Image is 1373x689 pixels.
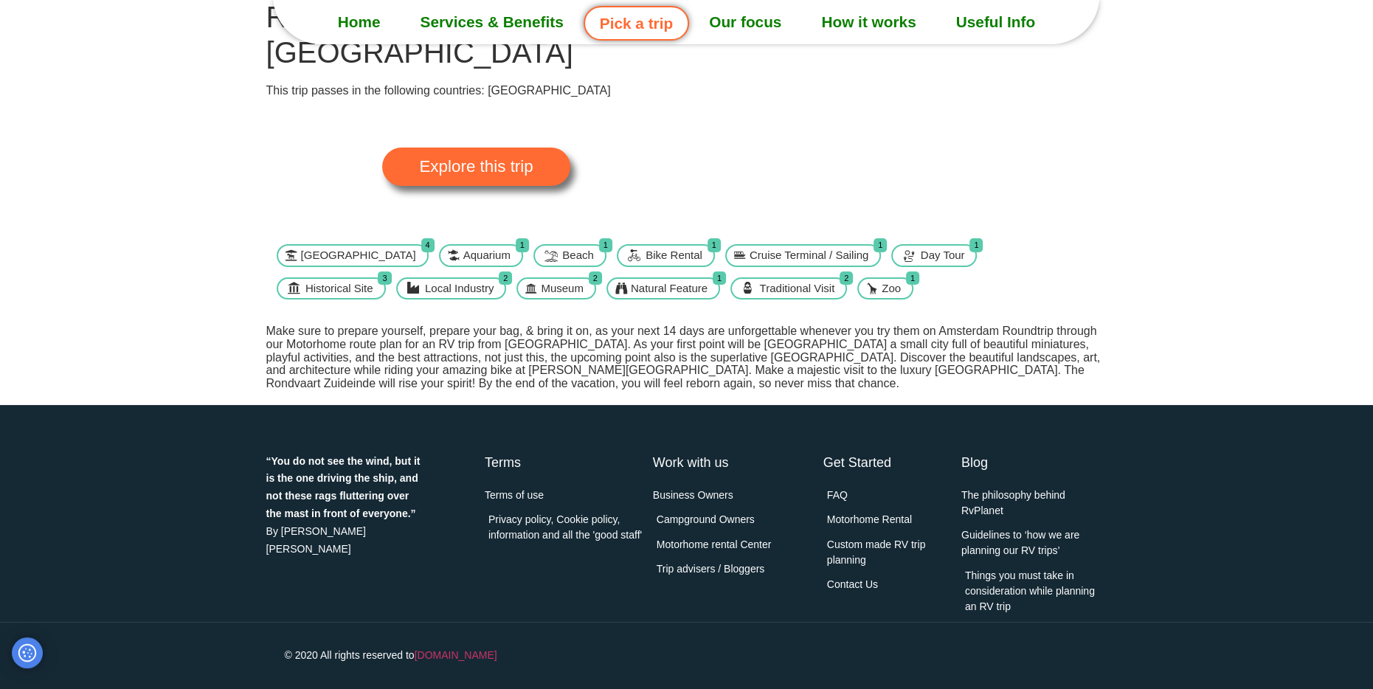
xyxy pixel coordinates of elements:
[917,247,969,264] span: Day Tour
[823,512,961,527] a: Motorhome Rental
[599,238,612,252] span: 1
[460,247,514,264] span: Aquarium
[840,271,853,285] span: 2
[653,453,823,473] h4: Work with us
[755,280,838,297] span: Traditional Visit
[906,271,919,285] span: 1
[266,453,426,558] div: By [PERSON_NAME] [PERSON_NAME]
[266,84,611,97] span: This trip passes in the following countries: [GEOGRAPHIC_DATA]
[653,537,772,553] span: Motorhome rental Center
[653,512,755,527] span: Campground Owners
[653,488,733,503] span: Business Owners
[537,280,587,297] span: Museum
[823,488,848,503] span: FAQ
[378,271,391,285] span: 3
[653,537,823,553] a: Motorhome rental Center
[961,488,1107,519] a: The philosophy behind RvPlanet
[266,325,1101,389] span: Make sure to prepare yourself, prepare your bag, & bring it on, as your next 14 days are unforget...
[558,247,598,264] span: Beach
[382,148,570,186] a: Explore this trip
[419,159,533,175] span: Explore this trip
[653,488,823,503] a: Business Owners
[936,4,1055,41] a: Useful Info
[266,455,421,519] strong: “You do not see the wind, but it is the one driving the ship, and not these rags fluttering over ...
[823,577,878,592] span: Contact Us
[746,247,872,264] span: Cruise Terminal / Sailing
[285,648,679,663] p: © 2020 All rights reserved to
[589,271,602,285] span: 2
[801,4,935,41] a: How it works
[400,4,583,41] a: Services & Benefits
[823,453,961,473] h4: Get Started
[302,280,377,297] span: Historical Site
[653,561,765,577] span: Trip advisers / Bloggers
[689,4,801,41] a: Our focus
[12,637,43,668] button: Privacy and cookie settings
[653,561,823,577] a: Trip advisers / Bloggers
[485,512,653,543] a: Privacy policy, Cookie policy, information and all the 'good staff'
[969,238,983,252] span: 1
[584,6,689,41] a: Pick a trip
[273,4,1099,41] nav: Menu
[297,247,420,264] span: [GEOGRAPHIC_DATA]
[642,247,706,264] span: Bike Rental
[823,512,912,527] span: Motorhome Rental
[961,568,1107,614] a: Things you must take in consideration while planning an RV trip
[874,238,887,252] span: 1
[485,488,544,503] span: Terms of use
[485,453,653,473] h4: Terms
[415,649,497,661] a: [DOMAIN_NAME]
[823,537,961,568] a: Custom made RV trip planning
[961,453,1107,473] h4: Blog
[499,271,512,285] span: 2
[878,280,905,297] span: Zoo
[653,512,823,527] a: Campground Owners
[421,238,435,252] span: 4
[823,488,961,503] a: FAQ
[485,488,653,503] a: Terms of use
[318,4,401,41] a: Home
[713,271,726,285] span: 1
[421,280,497,297] span: Local Industry
[961,527,1107,558] a: Guidelines to ‘how we are planning our RV trips’
[823,577,961,592] a: Contact Us
[516,238,529,252] span: 1
[627,280,711,297] span: Natural Feature
[708,238,721,252] span: 1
